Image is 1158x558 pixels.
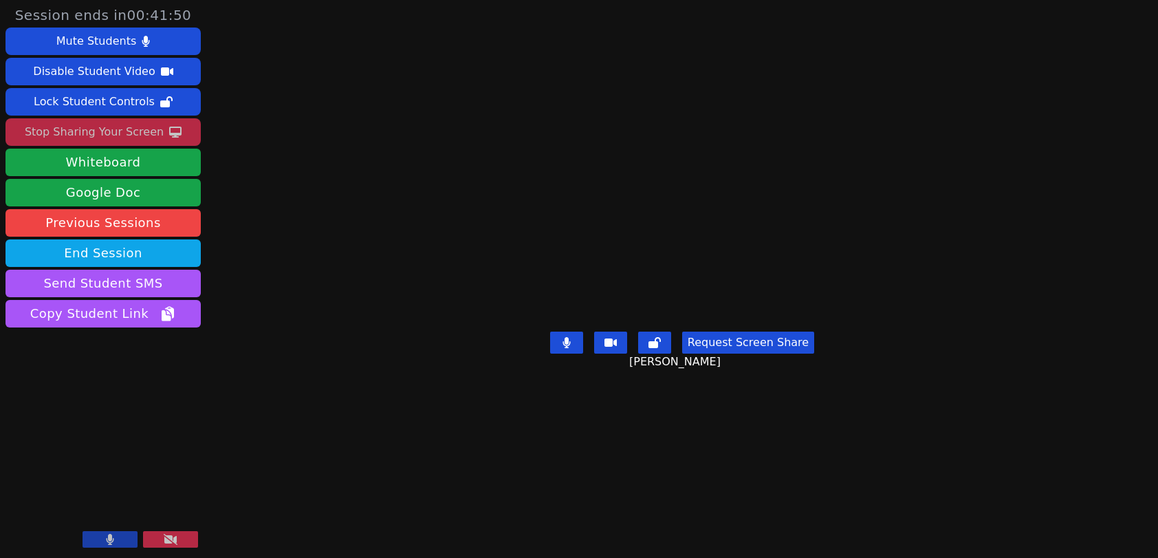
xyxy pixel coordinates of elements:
[6,300,201,328] button: Copy Student Link
[629,354,724,370] span: [PERSON_NAME]
[15,6,192,25] span: Session ends in
[6,179,201,206] a: Google Doc
[6,88,201,116] button: Lock Student Controls
[6,209,201,237] a: Previous Sessions
[6,149,201,176] button: Whiteboard
[127,7,192,23] time: 00:41:50
[33,61,155,83] div: Disable Student Video
[682,332,814,354] button: Request Screen Share
[6,58,201,85] button: Disable Student Video
[34,91,155,113] div: Lock Student Controls
[6,270,201,297] button: Send Student SMS
[56,30,136,52] div: Mute Students
[6,118,201,146] button: Stop Sharing Your Screen
[6,28,201,55] button: Mute Students
[30,304,176,323] span: Copy Student Link
[6,239,201,267] button: End Session
[25,121,164,143] div: Stop Sharing Your Screen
